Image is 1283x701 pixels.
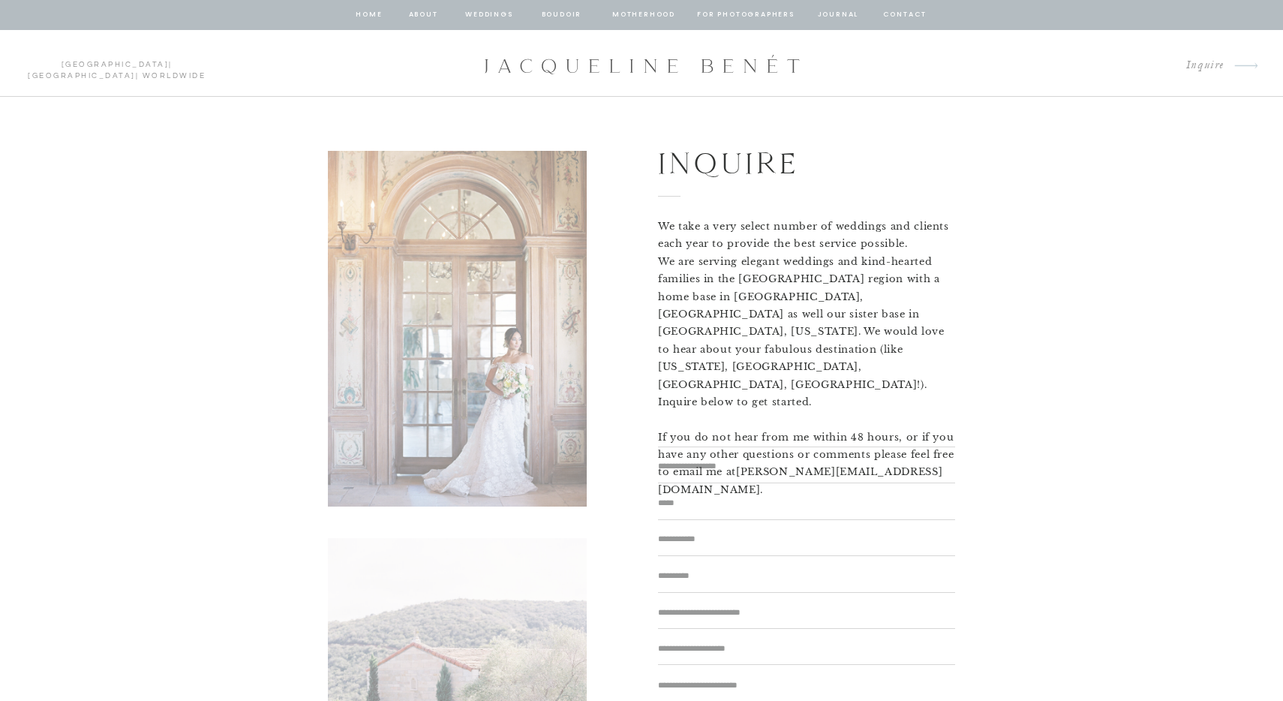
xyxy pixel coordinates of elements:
a: for photographers [697,8,795,22]
a: journal [815,8,861,22]
a: about [407,8,439,22]
a: BOUDOIR [540,8,583,22]
p: | | Worldwide [21,59,212,68]
a: contact [881,8,929,22]
a: Weddings [464,8,515,22]
a: [GEOGRAPHIC_DATA] [28,72,136,80]
h1: Inquire [658,140,905,184]
a: home [355,8,383,22]
a: Motherhood [612,8,675,22]
a: Inquire [1174,56,1224,76]
a: [GEOGRAPHIC_DATA] [62,61,170,68]
p: We take a very select number of weddings and clients each year to provide the best service possib... [658,218,955,425]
